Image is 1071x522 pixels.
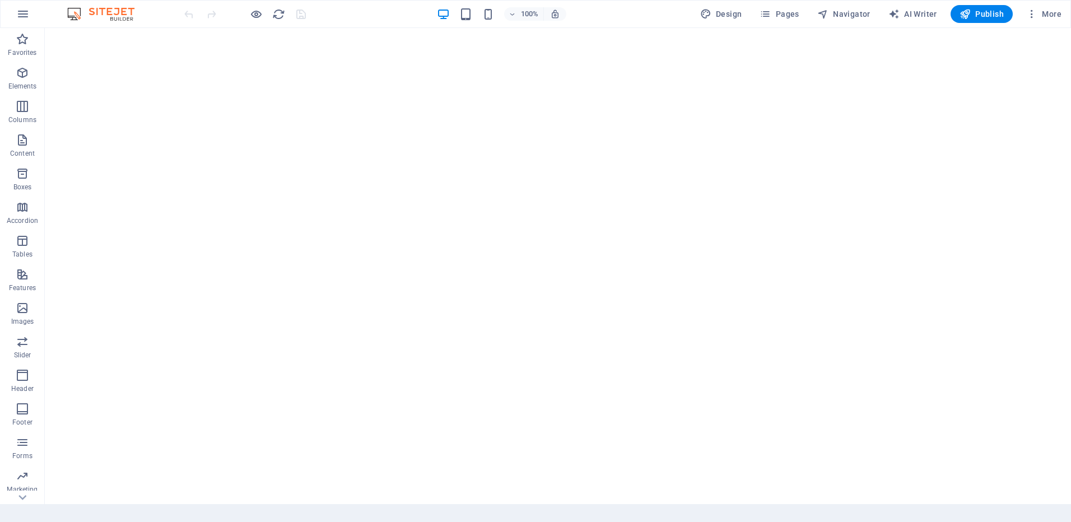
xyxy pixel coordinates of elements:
[755,5,803,23] button: Pages
[8,48,36,57] p: Favorites
[11,317,34,326] p: Images
[888,8,937,20] span: AI Writer
[884,5,942,23] button: AI Writer
[1026,8,1061,20] span: More
[12,451,32,460] p: Forms
[249,7,263,21] button: Click here to leave preview mode and continue editing
[7,216,38,225] p: Accordion
[7,485,38,494] p: Marketing
[8,115,36,124] p: Columns
[960,8,1004,20] span: Publish
[813,5,875,23] button: Navigator
[504,7,544,21] button: 100%
[272,7,285,21] button: reload
[696,5,747,23] button: Design
[951,5,1013,23] button: Publish
[1022,5,1066,23] button: More
[12,418,32,427] p: Footer
[521,7,539,21] h6: 100%
[272,8,285,21] i: Reload page
[11,384,34,393] p: Header
[760,8,799,20] span: Pages
[9,283,36,292] p: Features
[64,7,148,21] img: Editor Logo
[700,8,742,20] span: Design
[817,8,870,20] span: Navigator
[13,183,32,192] p: Boxes
[8,82,37,91] p: Elements
[696,5,747,23] div: Design (Ctrl+Alt+Y)
[12,250,32,259] p: Tables
[550,9,560,19] i: On resize automatically adjust zoom level to fit chosen device.
[10,149,35,158] p: Content
[14,351,31,360] p: Slider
